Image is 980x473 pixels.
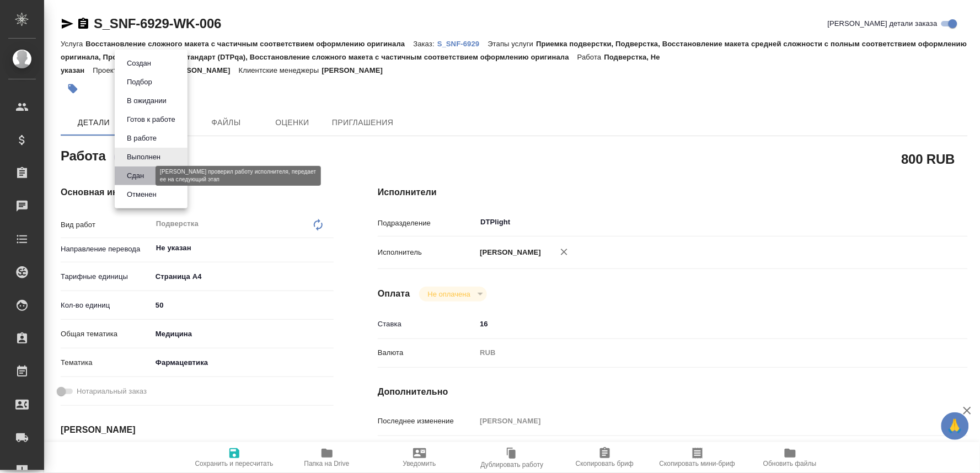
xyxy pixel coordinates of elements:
button: Готов к работе [124,114,179,126]
button: Отменен [124,189,160,201]
button: В работе [124,132,160,144]
button: Сдан [124,170,147,182]
button: В ожидании [124,95,170,107]
button: Подбор [124,76,156,88]
button: Выполнен [124,151,164,163]
button: Создан [124,57,154,69]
